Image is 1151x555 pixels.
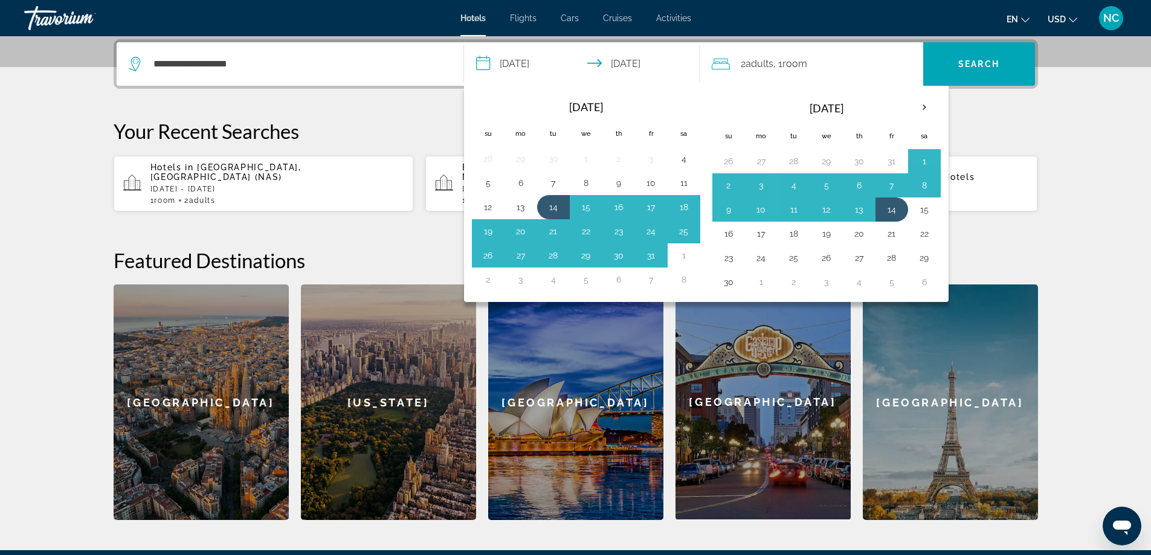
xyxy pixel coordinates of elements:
div: [US_STATE] [301,284,476,520]
button: Day 30 [719,274,738,290]
button: Day 8 [576,175,596,191]
button: Day 13 [850,201,869,218]
span: Adults [746,58,773,69]
button: Select check in and out date [464,42,700,86]
a: Cars [561,13,579,23]
button: Day 5 [817,177,836,194]
button: Day 2 [609,150,628,167]
button: Day 15 [915,201,934,218]
button: Next month [908,94,941,121]
button: Day 27 [752,153,771,170]
button: Day 18 [674,199,694,216]
button: Day 13 [511,199,530,216]
div: [GEOGRAPHIC_DATA] [675,284,851,519]
button: Day 17 [642,199,661,216]
button: Day 6 [609,271,628,288]
button: Day 31 [642,247,661,264]
span: 1 [462,196,488,205]
button: Bahamas Guest ([GEOGRAPHIC_DATA], GM) and Nearby Hotels[DATE] - [DATE]1Room2Adults [425,155,726,212]
button: Day 24 [642,223,661,240]
button: Day 5 [479,175,498,191]
button: Day 5 [576,271,596,288]
div: [GEOGRAPHIC_DATA] [863,284,1038,520]
button: Day 20 [511,223,530,240]
a: San Diego[GEOGRAPHIC_DATA] [675,284,851,520]
button: Day 23 [609,223,628,240]
button: Day 6 [850,177,869,194]
button: Day 10 [752,201,771,218]
span: NC [1103,12,1119,24]
button: Day 9 [609,175,628,191]
span: Activities [656,13,691,23]
iframe: Button to launch messaging window [1103,507,1141,545]
button: Day 28 [479,150,498,167]
button: Day 4 [544,271,563,288]
button: Hotels in [GEOGRAPHIC_DATA], [GEOGRAPHIC_DATA] (NAS)[DATE] - [DATE]1Room2Adults [114,155,414,212]
button: Day 5 [882,274,901,290]
button: Day 21 [544,223,563,240]
span: 2 [741,56,773,72]
button: Day 25 [674,223,694,240]
button: Day 9 [719,201,738,218]
button: Change currency [1048,10,1077,28]
button: Day 3 [817,274,836,290]
button: Day 10 [642,175,661,191]
button: Day 1 [674,247,694,264]
button: Day 25 [784,249,804,266]
a: New York[US_STATE] [301,284,476,520]
button: Day 2 [719,177,738,194]
button: Day 3 [752,177,771,194]
button: Day 11 [784,201,804,218]
button: Day 18 [784,225,804,242]
button: Day 6 [511,175,530,191]
span: [GEOGRAPHIC_DATA], [GEOGRAPHIC_DATA] (NAS) [150,162,301,182]
button: Day 12 [479,199,498,216]
button: Day 16 [609,199,628,216]
span: Room [782,58,807,69]
button: Day 14 [544,199,563,216]
button: Day 21 [882,225,901,242]
button: Day 22 [915,225,934,242]
button: Day 28 [784,153,804,170]
span: Bahamas Guest ([GEOGRAPHIC_DATA], GM) [462,162,671,172]
button: Day 29 [511,150,530,167]
button: Day 4 [784,177,804,194]
th: [DATE] [505,94,668,120]
button: Day 14 [882,201,901,218]
button: Day 29 [817,153,836,170]
button: Day 4 [850,274,869,290]
button: Day 3 [511,271,530,288]
span: , 1 [773,56,807,72]
button: Day 22 [576,223,596,240]
button: Day 4 [674,150,694,167]
button: Search [923,42,1035,86]
button: Travelers: 2 adults, 0 children [700,42,923,86]
a: Sydney[GEOGRAPHIC_DATA] [488,284,663,520]
span: and Nearby Hotels [462,162,692,182]
button: Day 7 [544,175,563,191]
button: Day 2 [479,271,498,288]
p: Your Recent Searches [114,119,1038,143]
div: Search widget [117,42,1035,86]
span: Hotels in [150,162,194,172]
button: Day 27 [511,247,530,264]
div: [GEOGRAPHIC_DATA] [488,284,663,520]
button: Day 3 [642,150,661,167]
span: Flights [510,13,537,23]
button: Day 27 [850,249,869,266]
button: Day 19 [817,225,836,242]
a: Hotels [460,13,486,23]
span: 1 [150,196,176,205]
span: USD [1048,14,1066,24]
table: Right calendar grid [712,94,941,294]
button: Day 8 [674,271,694,288]
button: Day 16 [719,225,738,242]
p: [DATE] - [DATE] [462,185,716,193]
button: Day 20 [850,225,869,242]
button: Day 29 [576,247,596,264]
span: Room [154,196,176,205]
button: Day 26 [479,247,498,264]
a: Barcelona[GEOGRAPHIC_DATA] [114,284,289,520]
span: Adults [189,196,216,205]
